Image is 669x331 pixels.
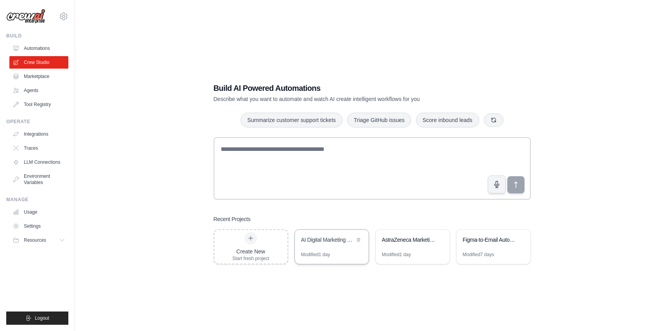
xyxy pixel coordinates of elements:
[6,33,68,39] div: Build
[9,170,68,189] a: Environment Variables
[9,206,68,218] a: Usage
[9,98,68,111] a: Tool Registry
[355,236,362,244] button: Delete project
[6,119,68,125] div: Operate
[9,42,68,55] a: Automations
[35,315,49,321] span: Logout
[463,236,516,244] div: Figma-to-Email Automation System
[484,113,503,127] button: Get new suggestions
[6,312,68,325] button: Logout
[232,248,269,255] div: Create New
[214,83,476,94] h1: Build AI Powered Automations
[214,215,251,223] h3: Recent Projects
[9,220,68,232] a: Settings
[301,251,330,258] div: Modified 1 day
[463,251,494,258] div: Modified 7 days
[9,56,68,69] a: Crew Studio
[232,255,269,262] div: Start fresh project
[24,237,46,243] span: Resources
[9,70,68,83] a: Marketplace
[241,113,342,127] button: Summarize customer support tickets
[9,234,68,246] button: Resources
[9,84,68,97] a: Agents
[382,236,435,244] div: AstraZeneca Marketing Command Center
[6,196,68,203] div: Manage
[630,294,669,331] iframe: Chat Widget
[301,236,355,244] div: AI Digital Marketing Team Use Case 1
[214,95,476,103] p: Describe what you want to automate and watch AI create intelligent workflows for you
[9,142,68,154] a: Traces
[9,128,68,140] a: Integrations
[6,9,45,24] img: Logo
[416,113,479,127] button: Score inbound leads
[9,156,68,168] a: LLM Connections
[347,113,411,127] button: Triage GitHub issues
[382,251,411,258] div: Modified 1 day
[488,175,506,193] button: Click to speak your automation idea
